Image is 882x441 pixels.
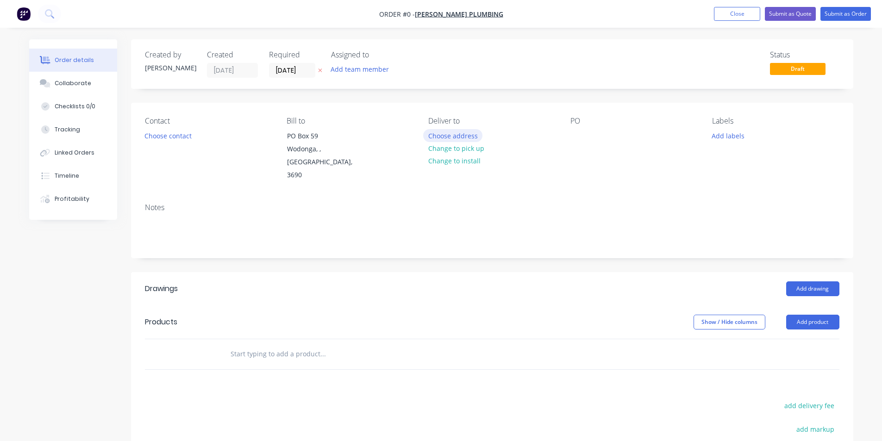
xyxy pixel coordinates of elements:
span: Draft [770,63,826,75]
button: Choose contact [139,129,196,142]
button: add delivery fee [780,399,839,412]
div: Wodonga, , [GEOGRAPHIC_DATA], 3690 [287,143,364,181]
button: Show / Hide columns [694,315,765,329]
button: Close [714,7,760,21]
button: Add product [786,315,839,329]
button: Tracking [29,118,117,141]
div: Bill to [287,117,413,125]
div: [PERSON_NAME] [145,63,196,73]
div: Assigned to [331,50,424,59]
button: Change to pick up [423,142,489,155]
button: Order details [29,49,117,72]
div: Checklists 0/0 [55,102,95,111]
div: PO Box 59 [287,130,364,143]
button: Linked Orders [29,141,117,164]
button: Add drawing [786,281,839,296]
span: Order #0 - [379,10,415,19]
button: Change to install [423,155,485,167]
div: PO [570,117,697,125]
button: Add labels [707,129,750,142]
input: Start typing to add a product... [230,345,415,363]
div: Products [145,317,177,328]
button: Checklists 0/0 [29,95,117,118]
div: Timeline [55,172,79,180]
div: Linked Orders [55,149,94,157]
a: [PERSON_NAME] Plumbing [415,10,503,19]
div: Drawings [145,283,178,294]
div: Profitability [55,195,89,203]
div: Collaborate [55,79,91,87]
div: Status [770,50,839,59]
div: Notes [145,203,839,212]
button: Add team member [331,63,394,75]
button: Collaborate [29,72,117,95]
div: Labels [712,117,839,125]
button: Choose address [423,129,482,142]
div: PO Box 59Wodonga, , [GEOGRAPHIC_DATA], 3690 [279,129,372,182]
div: Required [269,50,320,59]
button: Submit as Order [820,7,871,21]
div: Created by [145,50,196,59]
button: Profitability [29,187,117,211]
div: Order details [55,56,94,64]
div: Deliver to [428,117,555,125]
div: Created [207,50,258,59]
button: Submit as Quote [765,7,816,21]
button: add markup [792,423,839,435]
img: Factory [17,7,31,21]
div: Contact [145,117,272,125]
div: Tracking [55,125,80,134]
button: Add team member [325,63,394,75]
button: Timeline [29,164,117,187]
